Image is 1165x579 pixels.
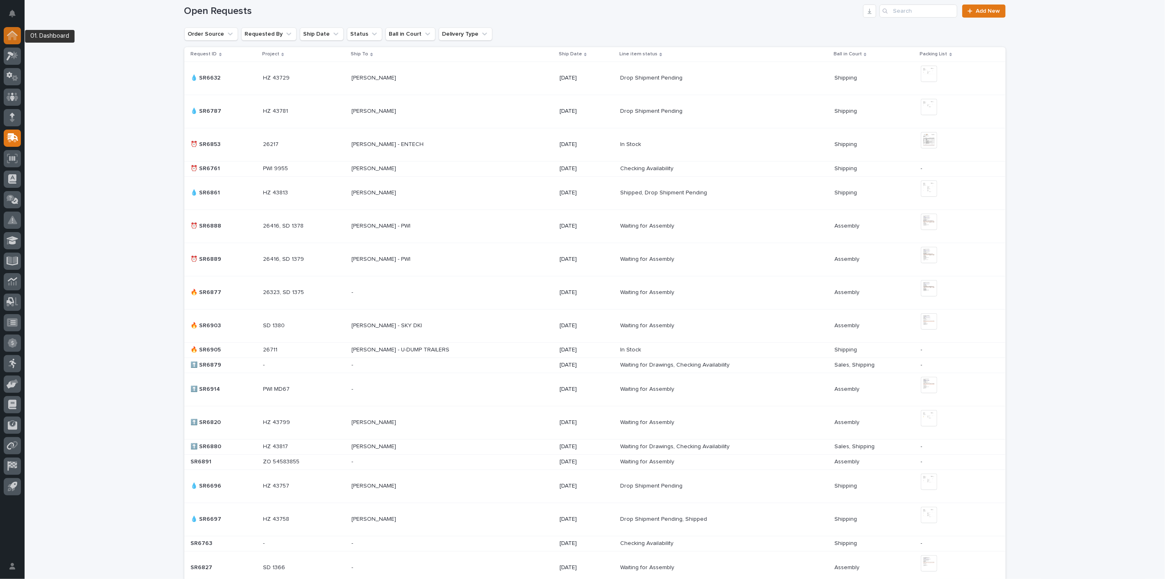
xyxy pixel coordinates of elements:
p: HZ 43817 [263,442,290,450]
p: Waiting for Assembly [620,254,676,263]
p: 🔥 SR6877 [191,287,223,296]
p: HZ 43757 [263,481,291,490]
p: Assembly [834,221,861,230]
p: Request ID [191,50,217,59]
p: - [351,457,355,465]
p: Ball in Court [834,50,862,59]
p: [DATE] [560,289,614,296]
p: Waiting for Drawings, Checking Availability [620,360,731,369]
p: In Stock [620,345,643,353]
p: 26416, SD 1378 [263,221,305,230]
p: [DATE] [560,386,614,393]
p: PWI MD67 [263,384,291,393]
p: Waiting for Assembly [620,384,676,393]
p: [DATE] [560,443,614,450]
p: [PERSON_NAME] - SKY DKI [351,321,424,329]
p: Shipping [834,514,859,523]
p: [DATE] [560,362,614,369]
tr: ⏰ SR6889⏰ SR6889 26416, SD 137926416, SD 1379 [PERSON_NAME] - PWI[PERSON_NAME] - PWI [DATE]Waitin... [184,243,1006,276]
p: [DATE] [560,419,614,426]
button: Status [347,27,382,41]
p: Shipped, Drop Shipment Pending [620,188,709,196]
p: [DATE] [560,483,614,490]
p: [DATE] [560,516,614,523]
p: [DATE] [560,458,614,465]
p: Checking Availability [620,164,675,172]
p: [DATE] [560,564,614,571]
tr: SR6891SR6891 ZO 54583855ZO 54583855 -- [DATE]Waiting for AssemblyWaiting for Assembly AssemblyAss... [184,454,1006,470]
tr: SR6763SR6763 -- -- [DATE]Checking AvailabilityChecking Availability ShippingShipping - [184,536,1006,551]
p: SD 1366 [263,563,287,571]
p: 🔥 SR6903 [191,321,223,329]
tr: 🔥 SR6903🔥 SR6903 SD 1380SD 1380 [PERSON_NAME] - SKY DKI[PERSON_NAME] - SKY DKI [DATE]Waiting for ... [184,309,1006,342]
p: Sales, Shipping [834,442,876,450]
p: 💧 SR6696 [191,481,223,490]
tr: ⬆️ SR6914⬆️ SR6914 PWI MD67PWI MD67 -- [DATE]Waiting for AssemblyWaiting for Assembly AssemblyAss... [184,373,1006,406]
p: Waiting for Assembly [620,417,676,426]
p: - [351,563,355,571]
tr: ⏰ SR6761⏰ SR6761 PWI 9955PWI 9955 [PERSON_NAME][PERSON_NAME] [DATE]Checking AvailabilityChecking ... [184,161,1006,176]
p: SR6763 [191,538,214,547]
p: [DATE] [560,141,614,148]
p: Drop Shipment Pending [620,106,684,115]
p: 💧 SR6697 [191,514,223,523]
p: Packing List [920,50,947,59]
p: Assembly [834,321,861,329]
p: - [351,538,355,547]
p: ⏰ SR6889 [191,254,223,263]
p: ⬆️ SR6914 [191,384,222,393]
tr: ⏰ SR6853⏰ SR6853 2621726217 [PERSON_NAME] - ENTECH[PERSON_NAME] - ENTECH [DATE]In StockIn Stock S... [184,128,1006,161]
tr: 💧 SR6787💧 SR6787 HZ 43781HZ 43781 [PERSON_NAME][PERSON_NAME] [DATE]Drop Shipment PendingDrop Ship... [184,95,1006,128]
p: - [351,360,355,369]
p: [PERSON_NAME] [351,417,398,426]
p: [PERSON_NAME] [351,481,398,490]
p: ZO 54583855 [263,457,301,465]
p: [DATE] [560,346,614,353]
p: [DATE] [560,256,614,263]
p: HZ 43781 [263,106,290,115]
p: Ship To [351,50,368,59]
p: - [921,458,993,465]
p: [PERSON_NAME] - PWI [351,254,412,263]
p: [PERSON_NAME] [351,73,398,82]
div: Notifications [10,10,21,23]
p: Sales, Shipping [834,360,876,369]
p: ⬆️ SR6879 [191,360,223,369]
p: 26711 [263,345,279,353]
p: ⬆️ SR6880 [191,442,223,450]
p: Drop Shipment Pending [620,73,684,82]
p: Waiting for Assembly [620,563,676,571]
p: Waiting for Drawings, Checking Availability [620,442,731,450]
button: Notifications [4,5,21,22]
tr: 🔥 SR6877🔥 SR6877 26323, SD 137526323, SD 1375 -- [DATE]Waiting for AssemblyWaiting for Assembly A... [184,276,1006,309]
p: [PERSON_NAME] [351,106,398,115]
tr: 💧 SR6861💧 SR6861 HZ 43813HZ 43813 [PERSON_NAME][PERSON_NAME] [DATE]Shipped, Drop Shipment Pending... [184,176,1006,210]
button: Ship Date [300,27,344,41]
p: Assembly [834,457,861,465]
p: Drop Shipment Pending, Shipped [620,514,709,523]
tr: 💧 SR6632💧 SR6632 HZ 43729HZ 43729 [PERSON_NAME][PERSON_NAME] [DATE]Drop Shipment PendingDrop Ship... [184,62,1006,95]
p: HZ 43813 [263,188,290,196]
p: [DATE] [560,189,614,196]
p: Shipping [834,73,859,82]
p: [DATE] [560,75,614,82]
p: 26217 [263,139,280,148]
div: Search [879,5,957,18]
p: - [921,362,993,369]
span: Add New [976,8,1000,14]
p: Shipping [834,345,859,353]
p: - [263,360,266,369]
tr: 💧 SR6696💧 SR6696 HZ 43757HZ 43757 [PERSON_NAME][PERSON_NAME] [DATE]Drop Shipment PendingDrop Ship... [184,470,1006,503]
p: Shipping [834,106,859,115]
tr: 💧 SR6697💧 SR6697 HZ 43758HZ 43758 [PERSON_NAME][PERSON_NAME] [DATE]Drop Shipment Pending, Shipped... [184,503,1006,536]
p: - [921,165,993,172]
p: Assembly [834,254,861,263]
p: [DATE] [560,223,614,230]
button: Ball in Court [385,27,435,41]
p: HZ 43799 [263,417,292,426]
button: Delivery Type [439,27,492,41]
tr: ⬆️ SR6880⬆️ SR6880 HZ 43817HZ 43817 [PERSON_NAME][PERSON_NAME] [DATE]Waiting for Drawings, Checki... [184,439,1006,454]
p: [PERSON_NAME] [351,188,398,196]
p: 💧 SR6861 [191,188,222,196]
p: [PERSON_NAME] [351,442,398,450]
